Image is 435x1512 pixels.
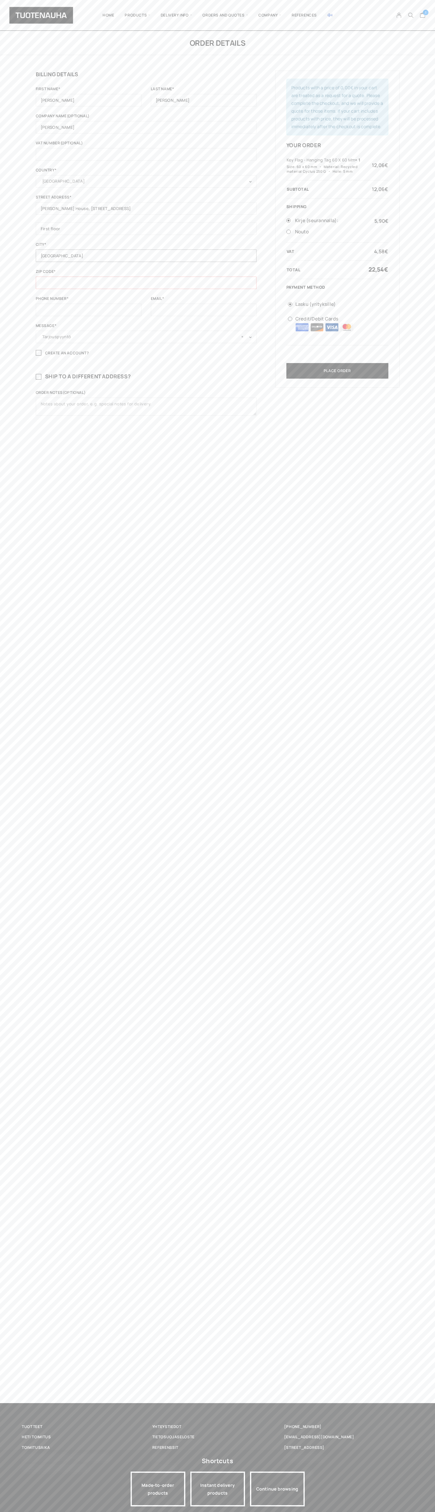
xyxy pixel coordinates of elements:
[295,228,388,236] label: Nouto
[42,177,250,185] span: Finland
[151,87,257,94] label: Last name
[152,1423,182,1430] span: Yhteystiedot
[36,297,141,304] label: Phone number
[36,270,257,277] label: Zip code
[36,38,400,48] h1: Order details
[67,113,90,119] span: (optional)
[393,12,405,18] a: My Account
[22,1423,42,1430] span: Tuotteet
[36,331,257,343] span: Tarjouspyyntö
[297,164,317,169] p: 60 x 60 mm
[287,164,358,174] p: Recycled material Cyclus 250 G
[36,324,257,331] label: Message
[284,1434,354,1440] a: [EMAIL_ADDRESS][DOMAIN_NAME]
[36,222,257,235] input: Huoneisto, yksikkö jne. (valinnainen)
[374,217,388,224] bdi: 5,90
[286,204,388,209] div: Shipping
[385,162,388,169] span: €
[63,390,86,395] span: (optional)
[286,156,368,174] td: Key Flag - Hanging tag 60 x 60 mm
[36,350,41,356] input: Create an account?
[22,1434,152,1440] a: Heti toimitus
[97,5,119,26] a: Home
[355,157,360,163] strong: × 1
[295,217,388,225] label: Kirje (seurannalla):
[36,391,257,398] label: Order notes
[423,10,428,15] span: 1
[374,248,388,255] bdi: 4,58
[253,5,286,26] span: Company
[325,323,339,331] img: Visa
[368,265,388,273] bdi: 22,54
[385,186,388,193] span: €
[36,374,41,380] input: Ship to a different address?
[190,1472,245,1506] a: Instant delivery products
[385,217,388,224] span: €
[155,5,197,26] span: Delivery info
[36,351,257,359] label: Create an account?
[286,267,368,273] th: Total
[22,1444,50,1451] span: Toimitusaika
[286,249,368,254] th: VAT
[36,168,257,175] label: Country
[152,1423,283,1430] a: Yhteystiedot
[42,332,250,341] span: Tarjouspyyntö
[22,1423,152,1430] a: Tuotteet
[420,12,426,20] a: Cart
[327,13,332,17] img: Suomi
[22,1434,51,1440] span: Heti toimitus
[22,1444,152,1451] a: Toimitusaika
[152,1444,178,1451] span: Referenssit
[295,300,388,309] label: Lasku (yrityksille)
[318,164,340,169] dt: Material:
[286,186,368,192] th: Subtotal
[385,248,388,255] span: €
[152,1434,283,1440] a: Tietosuojaseloste
[405,12,417,18] button: Search
[36,373,257,380] h3: Ship to a different address?
[310,323,324,331] img: Discover
[60,140,83,146] span: (optional)
[384,265,388,273] span: €
[36,195,257,202] label: Street address
[295,323,309,331] img: Amex
[295,315,388,334] label: Credit/Debit Cards
[202,1455,233,1467] div: Shortcuts
[287,164,296,169] dt: Size:
[340,323,354,331] img: Mastercard
[284,1423,322,1430] a: [PHONE_NUMBER]
[152,1434,195,1440] span: Tietosuojaseloste
[327,169,342,174] dt: Hole:
[343,169,353,174] p: 5 mm
[36,202,257,215] input: Kadunnimi ja talon numero
[36,243,257,250] label: City
[119,5,155,26] span: Products
[286,285,388,289] div: Payment Method
[241,332,243,341] span: ×
[284,1444,324,1451] span: [STREET_ADDRESS]
[36,141,257,148] label: VAT number
[286,5,322,26] a: References
[36,87,141,94] label: First name
[152,1444,283,1451] a: Referenssit
[372,186,388,193] bdi: 12,06
[372,162,388,169] bdi: 12,06
[286,142,388,149] div: Your order
[36,71,257,78] h3: Billing details
[36,114,257,121] label: Company name
[131,1472,185,1506] a: Made-to-order products
[291,85,383,129] span: Products with a price of 0,00€ in your cart are treated as a request for a quote. Please complete...
[250,1472,305,1506] div: Continue browsing
[36,175,257,188] span: Country
[286,363,388,379] button: Place order
[151,297,257,304] label: Email
[9,7,73,24] img: Tuotenauha Oy
[197,5,253,26] span: Orders and quotes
